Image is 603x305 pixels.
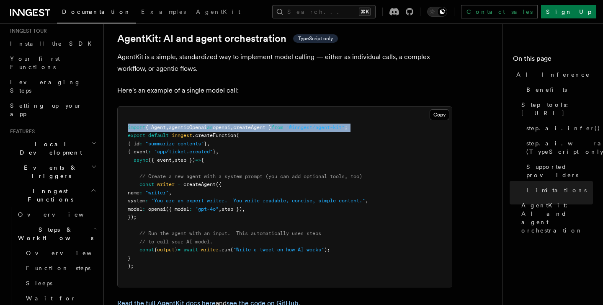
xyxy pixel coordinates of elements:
[148,149,151,155] span: :
[521,201,593,235] span: AgentKit: AI and agent orchestration
[145,190,169,196] span: "writer"
[526,163,593,179] span: Supported providers
[242,206,245,212] span: ,
[169,124,207,130] span: agenticOpenai
[128,198,145,204] span: system
[169,190,172,196] span: ,
[233,124,271,130] span: createAgent }
[139,239,213,245] span: // to call your AI model.
[430,109,449,120] button: Copy
[117,33,338,44] a: AgentKit: AI and agent orchestrationTypeScript only
[521,101,593,117] span: Step tools: [URL]
[219,247,230,253] span: .run
[139,181,154,187] span: const
[142,206,145,212] span: :
[518,198,593,238] a: AgentKit: AI and agent orchestration
[7,36,98,51] a: Install the SDK
[286,124,345,130] span: "@inngest/agent-kit"
[128,206,142,212] span: model
[230,124,233,130] span: ,
[128,190,139,196] span: name
[541,5,596,18] a: Sign Up
[7,28,47,34] span: Inngest tour
[57,3,136,23] a: Documentation
[195,206,219,212] span: "gpt-4o"
[148,132,169,138] span: default
[513,67,593,82] a: AI Inference
[134,157,148,163] span: async
[216,149,219,155] span: ,
[62,8,131,15] span: Documentation
[136,3,191,23] a: Examples
[523,136,593,159] a: step.ai.wrap() (TypeScript only)
[7,160,98,184] button: Events & Triggers
[523,82,593,97] a: Benefits
[128,263,134,269] span: );
[128,132,145,138] span: export
[201,157,204,163] span: {
[23,276,98,291] a: Sleeps
[117,51,452,75] p: AgentKit is a simple, standardized way to implement model calling — either as individual calls, a...
[145,141,204,147] span: "summarize-contents"
[216,181,222,187] span: ({
[236,132,239,138] span: (
[175,157,195,163] span: step })
[10,102,82,117] span: Setting up your app
[18,211,104,218] span: Overview
[298,35,333,42] span: TypeScript only
[213,124,230,130] span: openai
[213,149,216,155] span: }
[15,207,98,222] a: Overview
[157,247,175,253] span: output
[7,184,98,207] button: Inngest Functions
[7,128,35,135] span: Features
[157,181,175,187] span: writer
[233,247,324,253] span: "Write a tweet on how AI works"
[7,187,90,204] span: Inngest Functions
[365,198,368,204] span: ,
[196,8,240,15] span: AgentKit
[207,141,210,147] span: ,
[23,261,98,276] a: Function steps
[523,159,593,183] a: Supported providers
[513,54,593,67] h4: On this page
[10,79,81,94] span: Leveraging Steps
[201,247,219,253] span: writer
[271,124,283,130] span: from
[15,225,93,242] span: Steps & Workflows
[461,5,538,18] a: Contact sales
[324,247,330,253] span: );
[427,7,447,17] button: Toggle dark mode
[178,181,180,187] span: =
[128,149,148,155] span: { event
[128,124,145,130] span: import
[128,214,137,220] span: });
[178,247,180,253] span: =
[148,157,172,163] span: ({ event
[139,230,321,236] span: // Run the agent with an input. This automatically uses steps
[145,124,166,130] span: { Agent
[175,247,178,253] span: }
[26,265,90,271] span: Function steps
[151,198,365,204] span: "You are an expert writer. You write readable, concise, simple content."
[523,183,593,198] a: Limitations
[7,98,98,121] a: Setting up your app
[7,140,91,157] span: Local Development
[141,8,186,15] span: Examples
[23,246,98,261] a: Overview
[166,124,169,130] span: ,
[139,190,142,196] span: :
[183,181,216,187] span: createAgent
[204,141,207,147] span: }
[7,163,91,180] span: Events & Triggers
[526,85,567,94] span: Benefits
[7,137,98,160] button: Local Development
[516,70,590,79] span: AI Inference
[207,124,213,130] span: as
[154,247,157,253] span: {
[172,157,175,163] span: ,
[189,206,192,212] span: :
[139,141,142,147] span: :
[191,3,245,23] a: AgentKit
[128,255,131,261] span: }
